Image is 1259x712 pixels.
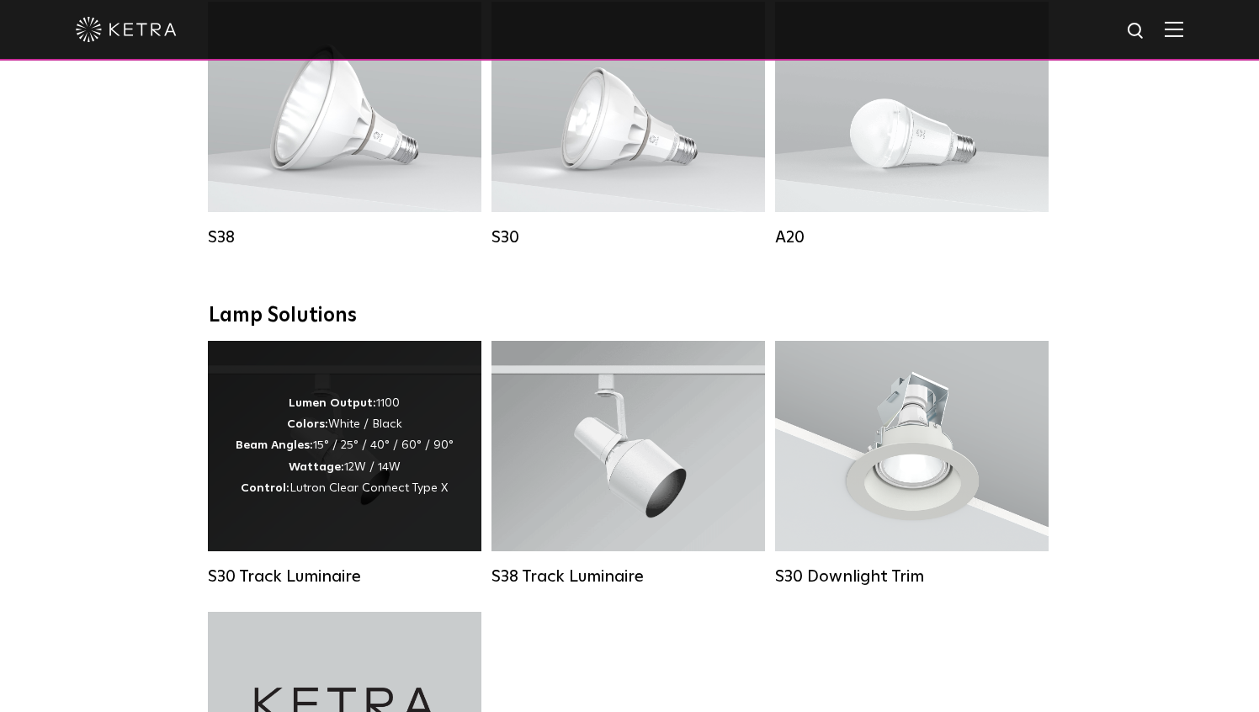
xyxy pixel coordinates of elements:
strong: Control: [241,482,290,494]
div: S38 Track Luminaire [491,566,765,587]
strong: Colors: [287,418,328,430]
div: S30 [491,227,765,247]
strong: Wattage: [289,461,344,473]
strong: Beam Angles: [236,439,313,451]
img: search icon [1126,21,1147,42]
div: 1100 White / Black 15° / 25° / 40° / 60° / 90° 12W / 14W [236,393,454,499]
div: S30 Downlight Trim [775,566,1049,587]
a: S30 Track Luminaire Lumen Output:1100Colors:White / BlackBeam Angles:15° / 25° / 40° / 60° / 90°W... [208,341,481,587]
a: S38 Lumen Output:1100Colors:White / BlackBase Type:E26 Edison Base / GU24Beam Angles:10° / 25° / ... [208,2,481,247]
img: ketra-logo-2019-white [76,17,177,42]
img: Hamburger%20Nav.svg [1165,21,1183,37]
div: S30 Track Luminaire [208,566,481,587]
div: Lamp Solutions [209,304,1050,328]
a: S38 Track Luminaire Lumen Output:1100Colors:White / BlackBeam Angles:10° / 25° / 40° / 60°Wattage... [491,341,765,587]
a: S30 Lumen Output:1100Colors:White / BlackBase Type:E26 Edison Base / GU24Beam Angles:15° / 25° / ... [491,2,765,247]
span: Lutron Clear Connect Type X [290,482,448,494]
a: S30 Downlight Trim S30 Downlight Trim [775,341,1049,587]
div: A20 [775,227,1049,247]
div: S38 [208,227,481,247]
strong: Lumen Output: [289,397,376,409]
a: A20 Lumen Output:600 / 800Colors:White / BlackBase Type:E26 Edison Base / GU24Beam Angles:Omni-Di... [775,2,1049,247]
